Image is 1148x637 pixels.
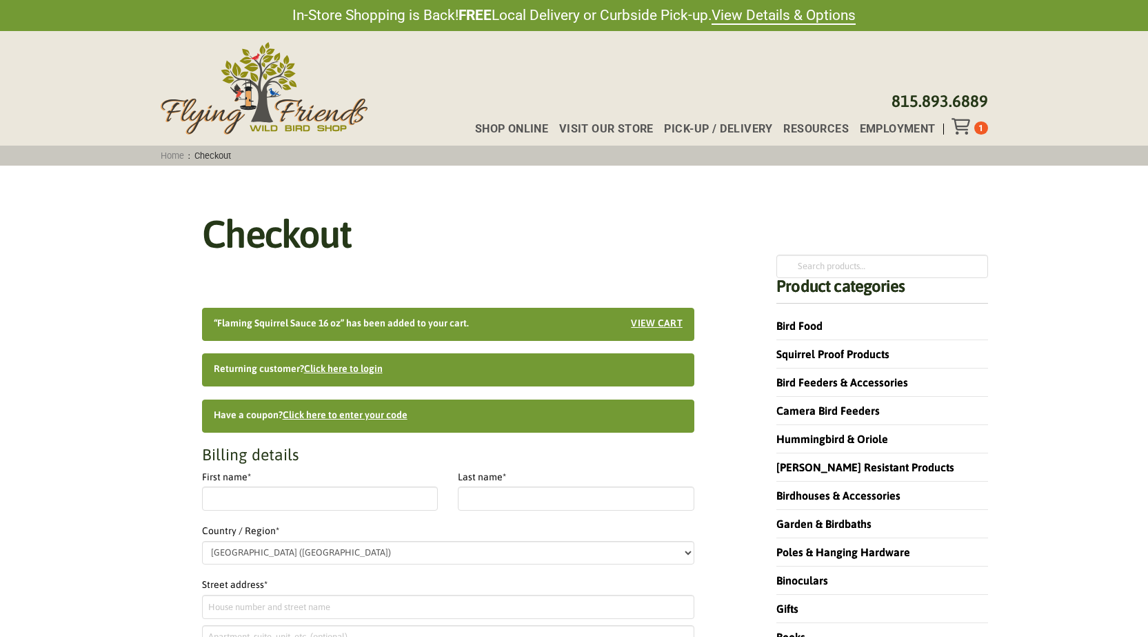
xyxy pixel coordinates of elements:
[776,602,798,615] a: Gifts
[202,469,439,486] label: First name
[475,124,548,135] span: Shop Online
[464,124,548,135] a: Shop Online
[202,469,694,540] label: Country / Region
[783,124,849,135] span: Resources
[156,150,188,161] a: Home
[776,433,888,445] a: Hummingbird & Oriole
[664,124,772,135] span: Pick-up / Delivery
[776,404,880,417] a: Camera Bird Feeders
[892,92,988,110] a: 815.893.6889
[776,489,900,502] a: Birdhouses & Accessories
[161,42,367,135] img: Flying Friends Wild Bird Shop Logo
[849,124,936,135] a: Employment
[459,7,492,23] strong: FREE
[202,577,694,594] label: Street address
[304,363,383,374] a: Click here to login
[548,124,654,135] a: Visit Our Store
[631,316,683,331] a: View cart
[156,150,236,161] span: :
[283,409,407,420] a: Enter your coupon code
[776,320,823,332] a: Bird Food
[951,118,974,135] div: Toggle Off Canvas Content
[776,376,908,389] a: Bird Feeders & Accessories
[202,445,694,466] h3: Billing details
[978,123,983,133] span: 1
[776,546,910,558] a: Poles & Hanging Hardware
[776,278,987,304] h4: Product categories
[776,348,889,360] a: Squirrel Proof Products
[776,255,987,278] input: Search products…
[559,124,654,135] span: Visit Our Store
[292,6,856,26] span: In-Store Shopping is Back! Local Delivery or Curbside Pick-up.
[653,124,772,135] a: Pick-up / Delivery
[202,595,694,618] input: House number and street name
[202,214,351,255] h1: Checkout
[190,150,236,161] span: Checkout
[712,7,856,25] a: View Details & Options
[776,518,872,530] a: Garden & Birdbaths
[202,308,694,341] div: “Flaming Squirrel Sauce 16 oz” has been added to your cart.
[776,574,828,587] a: Binoculars
[202,353,694,386] div: Returning customer?
[202,400,694,433] div: Have a coupon?
[860,124,936,135] span: Employment
[776,461,954,473] a: [PERSON_NAME] Resistant Products
[772,124,848,135] a: Resources
[458,469,694,486] label: Last name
